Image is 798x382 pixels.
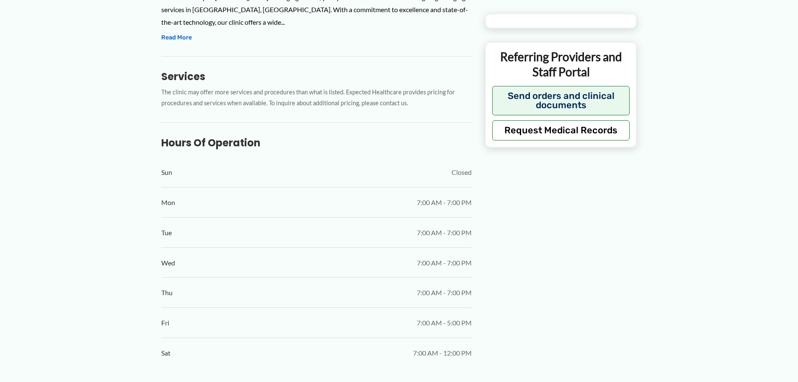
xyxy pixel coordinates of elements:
p: The clinic may offer more services and procedures than what is listed. Expected Healthcare provid... [161,87,472,109]
span: 7:00 AM - 12:00 PM [413,347,472,359]
span: Mon [161,196,175,209]
span: 7:00 AM - 5:00 PM [417,317,472,329]
span: Wed [161,257,175,269]
span: Sat [161,347,170,359]
p: Referring Providers and Staff Portal [492,49,630,80]
span: 7:00 AM - 7:00 PM [417,286,472,299]
button: Request Medical Records [492,120,630,140]
span: Fri [161,317,169,329]
span: Thu [161,286,173,299]
span: Tue [161,226,172,239]
button: Send orders and clinical documents [492,86,630,115]
h3: Hours of Operation [161,136,472,149]
button: Read More [161,33,192,43]
span: 7:00 AM - 7:00 PM [417,196,472,209]
h3: Services [161,70,472,83]
span: Closed [452,166,472,179]
span: Sun [161,166,172,179]
span: 7:00 AM - 7:00 PM [417,257,472,269]
span: 7:00 AM - 7:00 PM [417,226,472,239]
